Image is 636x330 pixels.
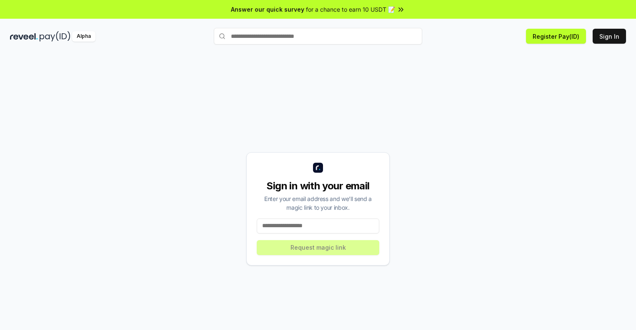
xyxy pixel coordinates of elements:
img: logo_small [313,163,323,173]
button: Register Pay(ID) [526,29,586,44]
img: pay_id [40,31,70,42]
div: Enter your email address and we’ll send a magic link to your inbox. [257,194,379,212]
img: reveel_dark [10,31,38,42]
span: for a chance to earn 10 USDT 📝 [306,5,395,14]
button: Sign In [593,29,626,44]
div: Alpha [72,31,95,42]
span: Answer our quick survey [231,5,304,14]
div: Sign in with your email [257,179,379,193]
